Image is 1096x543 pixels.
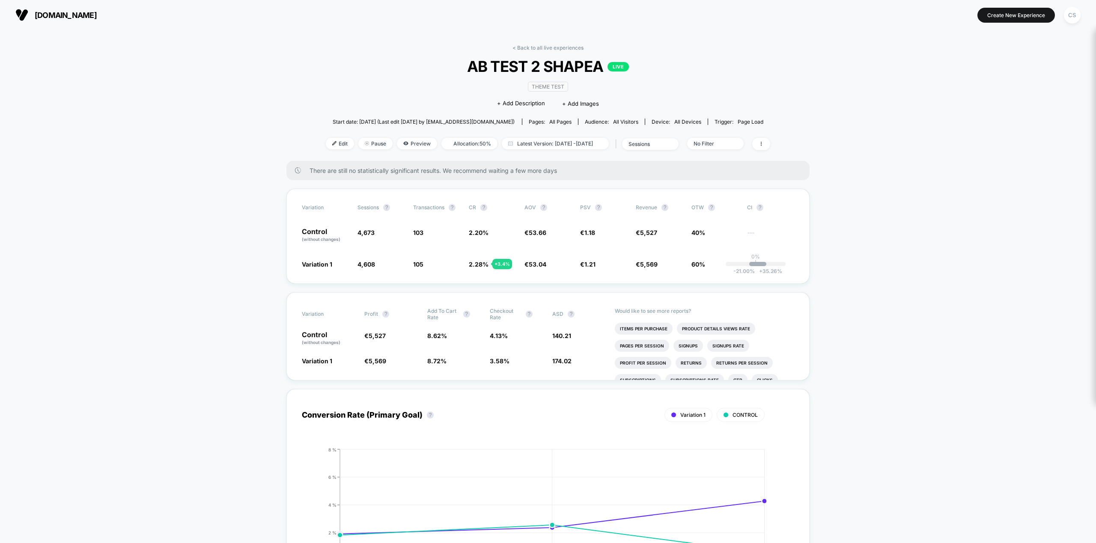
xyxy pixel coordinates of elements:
[680,412,706,418] span: Variation 1
[755,268,782,274] span: 35.26 %
[427,308,459,320] span: Add To Cart Rate
[413,261,423,268] span: 105
[529,119,572,125] div: Pages:
[677,323,755,335] li: Product Details Views Rate
[759,268,762,274] span: +
[15,9,28,21] img: Visually logo
[661,204,668,211] button: ?
[708,204,715,211] button: ?
[549,119,572,125] span: all pages
[365,141,369,145] img: end
[615,323,673,335] li: Items Per Purchase
[751,253,760,260] p: 0%
[552,332,571,339] span: 140.21
[584,261,596,268] span: 1.21
[733,412,758,418] span: CONTROL
[492,259,512,269] div: + 3.4 %
[333,119,515,125] span: Start date: [DATE] (Last edit [DATE] by [EMAIL_ADDRESS][DOMAIN_NAME])
[752,374,778,386] li: Clicks
[326,138,354,149] span: Edit
[615,308,794,314] p: Would like to see more reports?
[441,138,497,149] span: Allocation: 50%
[490,357,509,365] span: 3.58 %
[427,332,447,339] span: 8.62 %
[568,311,575,317] button: ?
[526,311,533,317] button: ?
[480,204,487,211] button: ?
[640,229,657,236] span: 5,527
[302,204,349,211] span: Variation
[497,99,545,108] span: + Add Description
[397,138,437,149] span: Preview
[595,204,602,211] button: ?
[413,229,423,236] span: 103
[584,229,595,236] span: 1.18
[328,447,337,452] tspan: 8 %
[427,412,434,418] button: ?
[707,340,749,352] li: Signups Rate
[490,308,521,320] span: Checkout Rate
[580,204,591,211] span: PSV
[328,530,337,535] tspan: 2 %
[364,332,386,339] span: €
[449,204,456,211] button: ?
[302,340,340,345] span: (without changes)
[711,357,773,369] li: Returns Per Session
[738,119,763,125] span: Page Load
[364,357,386,365] span: €
[636,261,658,268] span: €
[665,374,724,386] li: Subscriptions Rate
[463,311,470,317] button: ?
[977,8,1055,23] button: Create New Experience
[613,119,638,125] span: All Visitors
[357,204,379,211] span: Sessions
[552,311,563,317] span: ASD
[310,167,792,174] span: There are still no statistically significant results. We recommend waiting a few more days
[562,100,599,107] span: + Add Images
[302,237,340,242] span: (without changes)
[469,229,488,236] span: 2.20 %
[640,261,658,268] span: 5,569
[369,332,386,339] span: 5,527
[302,331,356,346] p: Control
[357,229,375,236] span: 4,673
[552,357,572,365] span: 174.02
[645,119,708,125] span: Device:
[528,82,568,92] span: Theme Test
[357,261,375,268] span: 4,608
[383,204,390,211] button: ?
[469,261,488,268] span: 2.28 %
[328,474,337,479] tspan: 6 %
[580,261,596,268] span: €
[302,308,349,320] span: Variation
[615,340,669,352] li: Pages Per Session
[508,141,513,145] img: calendar
[490,332,508,339] span: 4.13 %
[674,119,701,125] span: all devices
[427,357,447,365] span: 8.72 %
[512,45,584,51] a: < Back to all live experiences
[469,204,476,211] span: CR
[691,204,739,211] span: OTW
[348,57,748,75] span: AB TEST 2 SHAPEA
[302,261,332,268] span: Variation 1
[756,204,763,211] button: ?
[529,229,546,236] span: 53.66
[524,229,546,236] span: €
[524,261,546,268] span: €
[747,204,794,211] span: CI
[1061,6,1083,24] button: CS
[382,311,389,317] button: ?
[580,229,595,236] span: €
[364,311,378,317] span: Profit
[636,204,657,211] span: Revenue
[715,119,763,125] div: Trigger:
[1064,7,1081,24] div: CS
[733,268,755,274] span: -21.00 %
[328,502,337,507] tspan: 4 %
[747,230,794,243] span: ---
[755,260,756,266] p: |
[691,261,705,268] span: 60%
[691,229,705,236] span: 40%
[358,138,393,149] span: Pause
